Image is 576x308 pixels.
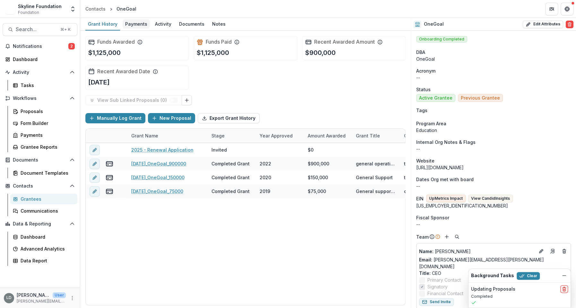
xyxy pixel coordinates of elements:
span: Workflows [13,96,67,101]
div: Grant Name [127,132,162,139]
div: Grant Name [127,129,208,143]
div: Notes [210,19,228,29]
button: Delete [566,21,573,28]
button: Open entity switcher [68,3,77,15]
button: New Proposal [148,113,195,123]
button: view-payments [106,160,113,168]
div: ⌘ + K [59,26,72,33]
a: [URL][DOMAIN_NAME] [416,165,464,170]
span: Acronym [416,67,435,74]
button: Dismiss [560,272,568,279]
span: Onboarding Completed [416,36,467,42]
button: Send Invite [419,298,454,306]
a: [DATE]_OneGoal_900000 [131,160,186,167]
div: 2022 [260,160,271,167]
span: Documents [13,157,67,163]
span: Primary Contact [427,277,461,283]
span: Foundation [18,10,39,15]
div: Lisa Dinh [6,296,12,300]
button: Export Grant History [198,113,260,123]
a: Communications [10,206,77,216]
button: Add [443,233,451,241]
div: -- [416,221,571,228]
p: -- [416,145,571,152]
div: Invited [211,146,227,153]
span: 2 [68,43,75,49]
span: Email: [419,257,432,262]
div: Form Builder [21,120,72,127]
div: Data Report [21,257,72,264]
button: Manually Log Grant [85,113,145,123]
button: edit [90,186,100,197]
div: Grant Title [352,132,384,139]
a: Dashboard [10,232,77,242]
div: Stage [208,129,256,143]
div: Dashboard [21,233,72,240]
button: Open Documents [3,155,77,165]
a: Email: [PERSON_NAME][EMAIL_ADDRESS][PERSON_NAME][DOMAIN_NAME] [419,256,568,270]
div: Communications [21,207,72,214]
a: Payments [10,130,77,140]
h2: Funds Paid [206,39,232,45]
div: 2019 [260,188,270,195]
button: Notifications2 [3,41,77,51]
a: Name: [PERSON_NAME] [419,248,535,255]
button: View CandidInsights [468,195,513,202]
button: Open Workflows [3,93,77,103]
a: Proposals [10,106,77,117]
a: Advanced Analytics [10,243,77,254]
button: edit [90,172,100,183]
div: Year approved [256,132,297,139]
a: Contacts [83,4,108,13]
a: Data Report [10,255,77,266]
span: Name : [419,249,434,254]
div: Completed Grant [211,160,250,167]
span: Signatory [427,283,448,290]
div: OneGoal [116,5,136,12]
span: Previous Grantee [461,95,500,101]
button: Edit Attributes [523,21,563,28]
div: Payments [21,132,72,138]
div: $75,000 [308,188,326,195]
p: Education [416,127,571,134]
div: 2020 [260,174,271,181]
div: Grant Title [352,129,400,143]
a: Notes [210,18,228,31]
div: Grant History [85,19,120,29]
div: general operations. [356,160,396,167]
div: Amount Awarded [304,129,352,143]
div: Amount Awarded [304,132,349,139]
div: Grant Term [400,129,448,143]
h2: Updating Proposals [471,286,515,292]
div: Grantees [21,196,72,202]
div: Advanced Analytics [21,245,72,252]
div: [US_EMPLOYER_IDENTIFICATION_NUMBER] [416,202,571,209]
a: [DATE]_OneGoal_150000 [131,174,185,181]
p: -- [416,74,571,81]
img: Skyline Foundation [5,4,15,14]
div: Documents [176,19,207,29]
button: View Sub Linked Proposals (0) [85,95,182,105]
button: More [68,294,76,302]
div: two years [404,174,426,181]
h2: Background Tasks [471,273,514,278]
a: 2025 - Renewal Application [131,146,193,153]
button: Open Data & Reporting [3,219,77,229]
div: Dashboard [13,56,72,63]
span: Fiscal Sponsor [416,214,449,221]
p: Completed [471,294,568,299]
button: Link Grants [182,95,192,105]
p: View Sub Linked Proposals ( 0 ) [97,98,169,103]
span: Dates Org met with board [416,176,474,183]
button: Clear [517,272,540,280]
button: UpMetrics Impact [426,195,466,202]
div: Completed Grant [211,174,250,181]
button: Get Help [561,3,573,15]
span: Website [416,157,434,164]
p: [DATE] [88,77,110,87]
button: Deletes [560,247,568,255]
h2: Funds Awarded [97,39,135,45]
p: [PERSON_NAME] [17,292,50,298]
p: Team [416,233,429,240]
